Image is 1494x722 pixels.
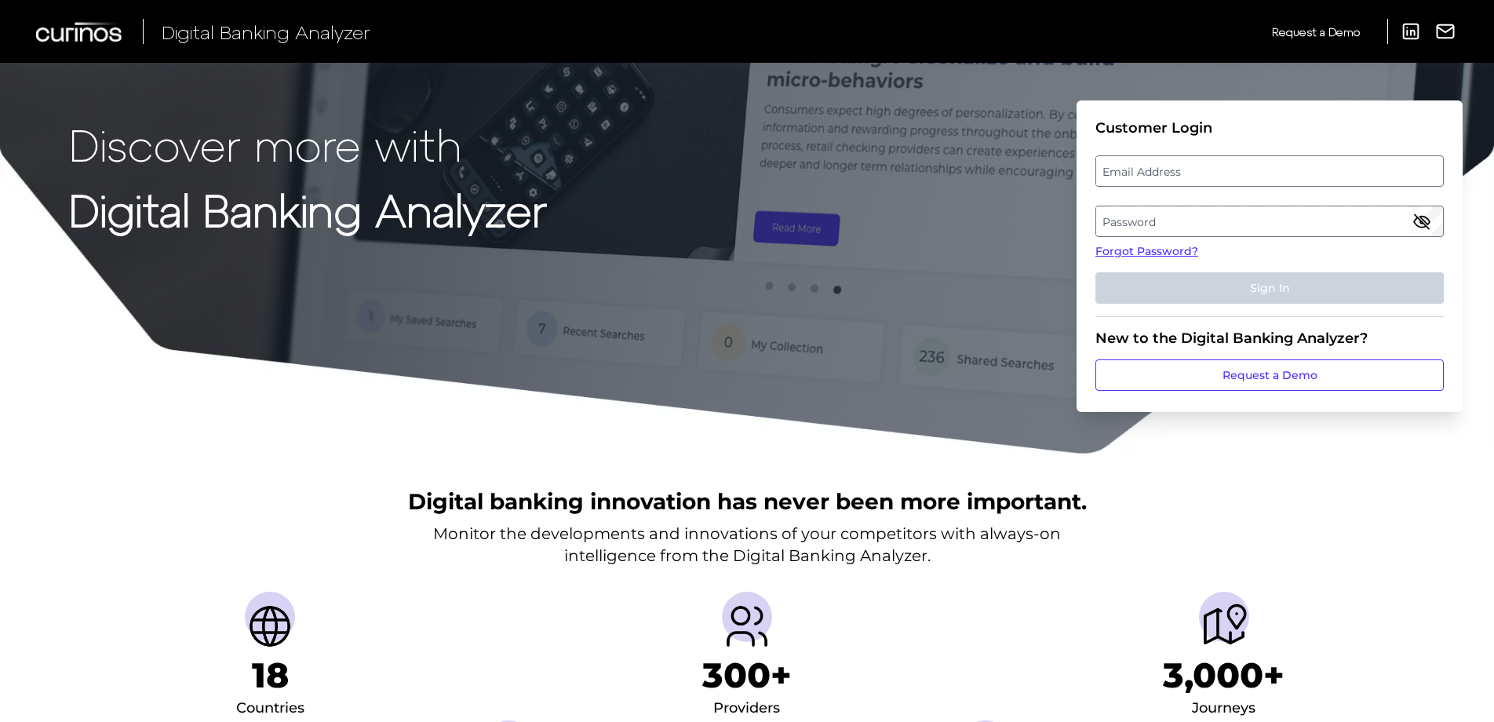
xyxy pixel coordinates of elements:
[162,20,370,43] span: Digital Banking Analyzer
[245,601,295,651] img: Countries
[1272,25,1360,38] span: Request a Demo
[1096,207,1442,235] label: Password
[1096,157,1442,185] label: Email Address
[1095,119,1444,137] div: Customer Login
[1272,19,1360,45] a: Request a Demo
[713,696,780,721] div: Providers
[1199,601,1249,651] img: Journeys
[702,655,792,696] h1: 300+
[433,523,1061,567] p: Monitor the developments and innovations of your competitors with always-on intelligence from the...
[1095,243,1444,260] a: Forgot Password?
[36,22,124,42] img: Curinos
[69,183,547,235] strong: Digital Banking Analyzer
[236,696,304,721] div: Countries
[1163,655,1284,696] h1: 3,000+
[722,601,772,651] img: Providers
[1095,359,1444,391] a: Request a Demo
[69,119,547,169] p: Discover more with
[408,487,1087,516] h2: Digital banking innovation has never been more important.
[1095,330,1444,347] div: New to the Digital Banking Analyzer?
[1095,272,1444,304] button: Sign In
[252,655,289,696] h1: 18
[1192,696,1255,721] div: Journeys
